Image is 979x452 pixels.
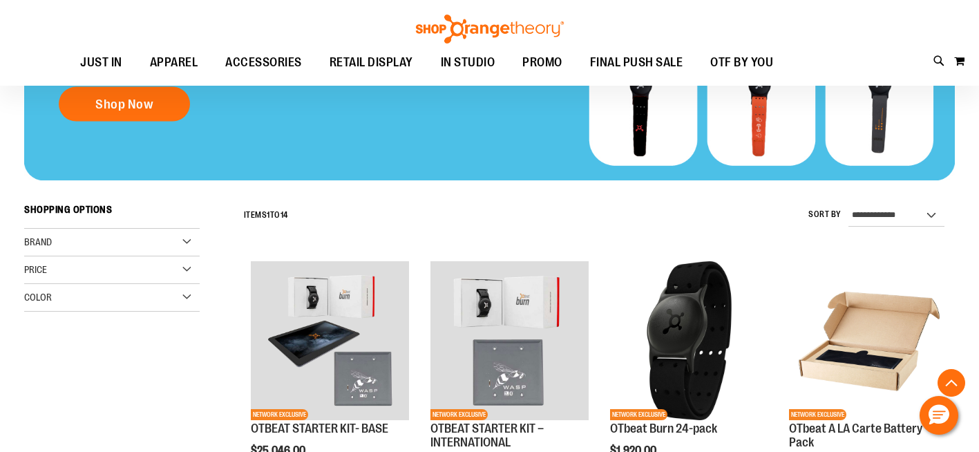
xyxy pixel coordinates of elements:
a: ACCESSORIES [211,47,316,79]
span: 14 [281,210,288,220]
a: OTBEAT STARTER KIT- BASE [251,422,388,435]
span: FINAL PUSH SALE [590,47,683,78]
a: JUST IN [66,47,136,79]
a: OTbeat A LA Carte Battery Pack [789,422,922,449]
span: Price [24,264,47,275]
span: Color [24,292,52,303]
a: PROMO [508,47,576,79]
img: OTbeat Burn 24-pack [610,261,768,420]
span: ACCESSORIES [225,47,302,78]
img: Shop Orangetheory [414,15,566,44]
img: OTBEAT STARTER KIT- BASE [251,261,409,420]
a: OTBEAT STARTER KIT- BASENETWORK EXCLUSIVE [251,261,409,422]
span: NETWORK EXCLUSIVE [251,409,308,420]
a: OTbeat Burn 24-pack [610,422,717,435]
span: Shop Now [95,96,153,111]
button: Hello, have a question? Let’s chat. [920,396,958,435]
span: APPAREL [150,47,198,78]
span: NETWORK EXCLUSIVE [430,409,488,420]
span: RETAIL DISPLAY [330,47,413,78]
span: Brand [24,236,52,247]
span: 1 [267,210,270,220]
span: NETWORK EXCLUSIVE [610,409,667,420]
img: OTBEAT STARTER KIT – INTERNATIONAL [430,261,589,420]
a: OTF BY YOU [696,47,787,79]
img: Product image for OTbeat A LA Carte Battery Pack [789,261,947,420]
a: Shop Now [59,86,190,121]
a: FINAL PUSH SALE [576,47,697,79]
span: PROMO [522,47,562,78]
a: OTBEAT STARTER KIT – INTERNATIONAL [430,422,544,449]
a: IN STUDIO [427,47,509,78]
label: Sort By [808,209,842,220]
a: RETAIL DISPLAY [316,47,427,79]
a: APPAREL [136,47,212,79]
span: JUST IN [80,47,122,78]
span: IN STUDIO [441,47,495,78]
strong: Shopping Options [24,198,200,229]
span: OTF BY YOU [710,47,773,78]
span: NETWORK EXCLUSIVE [789,409,846,420]
h2: Items to [244,205,288,226]
a: OTbeat Burn 24-packNETWORK EXCLUSIVE [610,261,768,422]
button: Back To Top [938,369,965,397]
a: OTBEAT STARTER KIT – INTERNATIONALNETWORK EXCLUSIVE [430,261,589,422]
a: Product image for OTbeat A LA Carte Battery PackNETWORK EXCLUSIVE [789,261,947,422]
